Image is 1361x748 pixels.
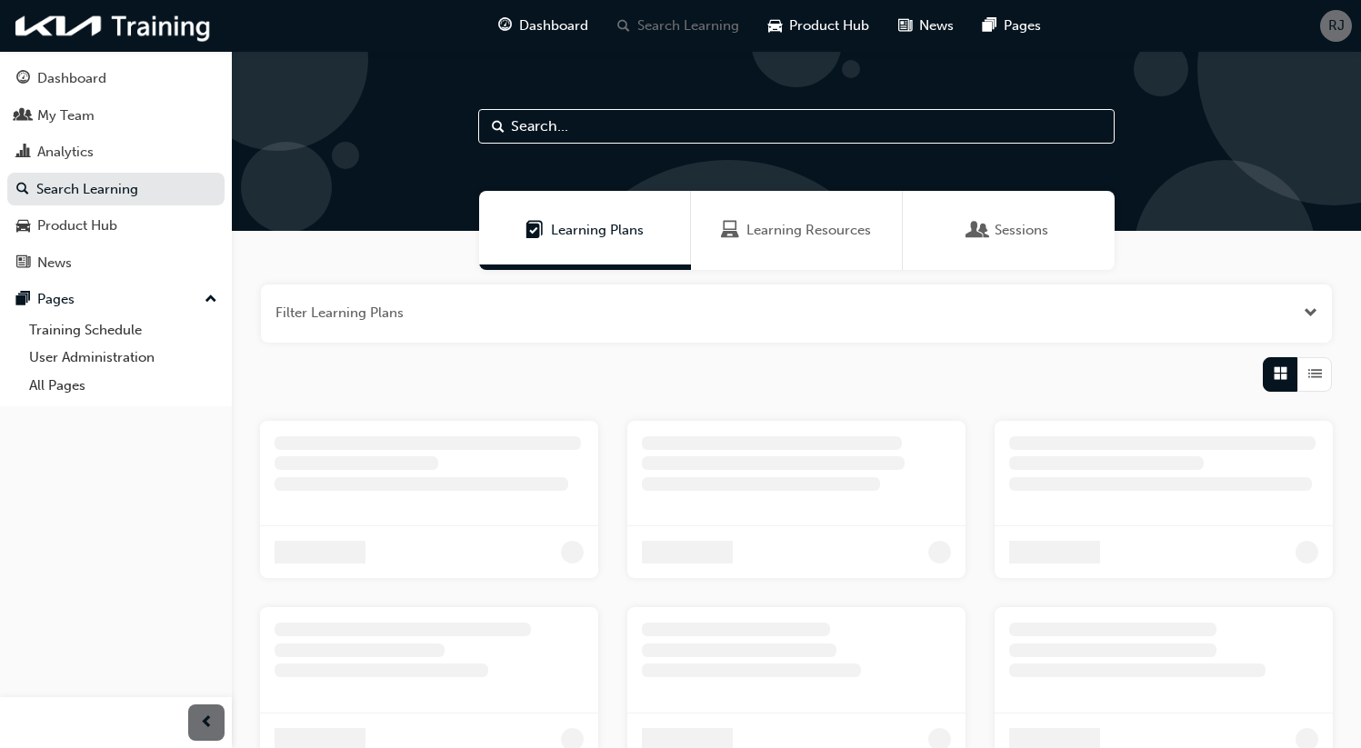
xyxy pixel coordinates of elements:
[968,7,1056,45] a: pages-iconPages
[7,99,225,133] a: My Team
[492,116,505,137] span: Search
[617,15,630,37] span: search-icon
[16,292,30,308] span: pages-icon
[721,220,739,241] span: Learning Resources
[205,288,217,312] span: up-icon
[37,289,75,310] div: Pages
[898,15,912,37] span: news-icon
[7,246,225,280] a: News
[22,344,225,372] a: User Administration
[789,15,869,36] span: Product Hub
[903,191,1115,270] a: SessionsSessions
[7,283,225,316] button: Pages
[7,173,225,206] a: Search Learning
[919,15,954,36] span: News
[7,58,225,283] button: DashboardMy TeamAnalyticsSearch LearningProduct HubNews
[7,62,225,95] a: Dashboard
[16,218,30,234] span: car-icon
[551,220,644,241] span: Learning Plans
[1308,364,1322,384] span: List
[603,7,754,45] a: search-iconSearch Learning
[16,108,30,125] span: people-icon
[1304,303,1317,324] button: Open the filter
[16,255,30,272] span: news-icon
[22,316,225,344] a: Training Schedule
[519,15,588,36] span: Dashboard
[637,15,739,36] span: Search Learning
[983,15,996,37] span: pages-icon
[37,105,95,126] div: My Team
[478,109,1115,144] input: Search...
[498,15,512,37] span: guage-icon
[484,7,603,45] a: guage-iconDashboard
[37,253,72,274] div: News
[1274,364,1287,384] span: Grid
[16,71,30,87] span: guage-icon
[9,7,218,45] img: kia-training
[1328,15,1345,36] span: RJ
[995,220,1048,241] span: Sessions
[1320,10,1352,42] button: RJ
[7,209,225,243] a: Product Hub
[525,220,544,241] span: Learning Plans
[691,191,903,270] a: Learning ResourcesLearning Resources
[969,220,987,241] span: Sessions
[1004,15,1041,36] span: Pages
[200,712,214,734] span: prev-icon
[768,15,782,37] span: car-icon
[746,220,871,241] span: Learning Resources
[884,7,968,45] a: news-iconNews
[37,215,117,236] div: Product Hub
[37,142,94,163] div: Analytics
[479,191,691,270] a: Learning PlansLearning Plans
[22,372,225,400] a: All Pages
[37,68,106,89] div: Dashboard
[16,145,30,161] span: chart-icon
[754,7,884,45] a: car-iconProduct Hub
[7,135,225,169] a: Analytics
[16,182,29,198] span: search-icon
